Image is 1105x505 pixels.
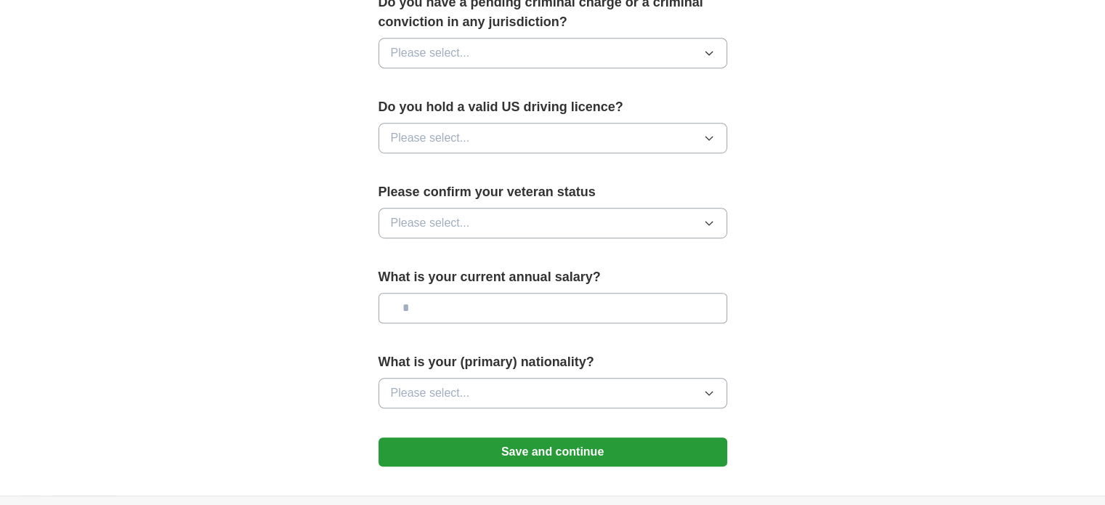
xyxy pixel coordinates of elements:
[391,384,470,402] span: Please select...
[379,97,727,117] label: Do you hold a valid US driving licence?
[379,123,727,153] button: Please select...
[391,129,470,147] span: Please select...
[379,352,727,372] label: What is your (primary) nationality?
[391,44,470,62] span: Please select...
[379,437,727,466] button: Save and continue
[379,267,727,287] label: What is your current annual salary?
[379,38,727,68] button: Please select...
[391,214,470,232] span: Please select...
[379,208,727,238] button: Please select...
[379,182,727,202] label: Please confirm your veteran status
[379,378,727,408] button: Please select...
